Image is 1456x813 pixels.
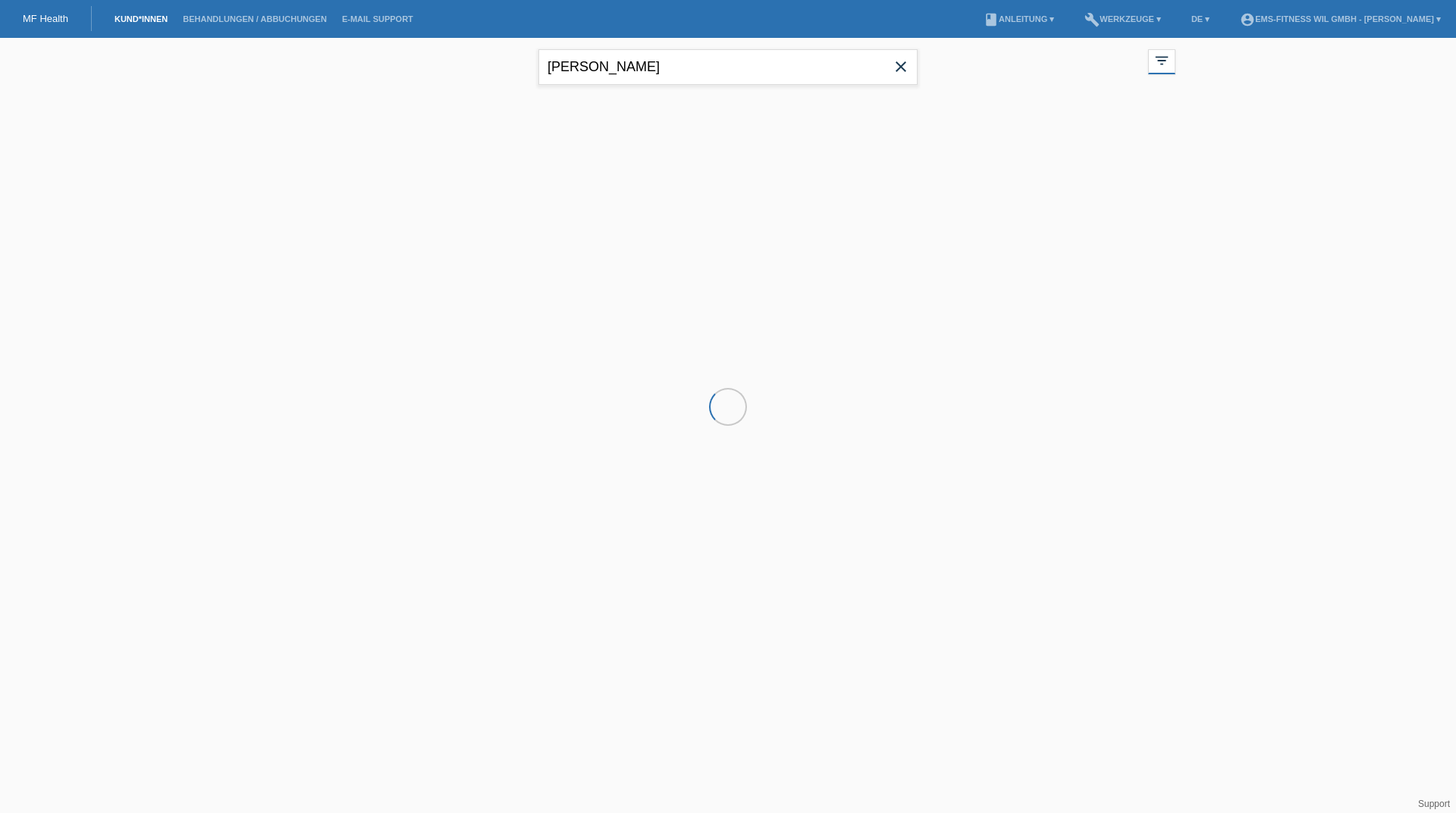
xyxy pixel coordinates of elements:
a: buildWerkzeuge ▾ [1077,14,1169,23]
a: Behandlungen / Abbuchungen [175,14,334,23]
i: account_circle [1240,12,1255,27]
a: Kund*innen [107,14,175,23]
input: Suche... [538,49,918,85]
i: filter_list [1153,52,1170,69]
i: build [1084,12,1100,27]
a: E-Mail Support [334,14,421,23]
i: book [984,12,999,27]
i: close [892,58,910,76]
a: account_circleEMS-Fitness Wil GmbH - [PERSON_NAME] ▾ [1232,14,1448,23]
a: Support [1418,799,1450,809]
a: bookAnleitung ▾ [976,14,1062,23]
a: DE ▾ [1184,14,1217,23]
a: MF Health [23,13,68,24]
